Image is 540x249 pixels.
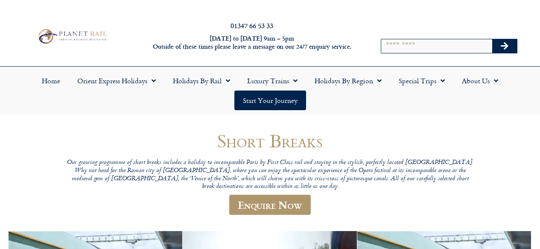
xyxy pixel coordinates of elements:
p: Our growing programme of short breaks includes a holiday to incomparable Paris by First Class rai... [65,159,475,191]
h1: Short Breaks [65,131,475,151]
a: Luxury Trains [239,71,306,91]
button: Search [492,39,517,53]
a: Home [33,71,69,91]
a: Start your Journey [234,91,306,110]
img: Planet Rail Train Holidays Logo [35,27,109,45]
nav: Menu [4,71,536,110]
a: About Us [453,71,507,91]
a: 01347 66 53 33 [231,21,273,30]
a: Holidays by Rail [164,71,239,91]
h6: [DATE] to [DATE] 9am – 5pm Outside of these times please leave a message on our 24/7 enquiry serv... [146,35,358,50]
a: Enquire Now [229,195,311,215]
a: Orient Express Holidays [69,71,164,91]
a: Special Trips [390,71,453,91]
a: Holidays by Region [306,71,390,91]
